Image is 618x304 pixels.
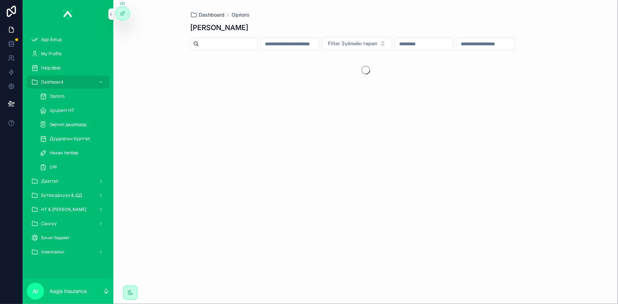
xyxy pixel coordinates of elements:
[27,175,109,188] a: Даатгал
[23,28,113,268] div: scrollable content
[27,33,109,46] a: App Setup
[35,132,109,145] a: Дуудлагын бүртгэл
[35,104,109,117] a: Цуцлалт НТ
[41,235,69,241] span: Бичиг баримт
[50,108,74,113] span: Цуцлалт НТ
[50,288,87,295] p: Aegis Insurance
[322,37,392,50] button: Select Button
[27,189,109,202] a: Бүтээгдэхүүн & ДД
[41,207,86,212] span: НТ & [PERSON_NAME]
[35,118,109,131] a: Зөрчил дашбоард
[27,217,109,230] a: Санхүү
[41,221,57,226] span: Санхүү
[50,122,86,127] span: Зөрчил дашбоард
[35,90,109,103] a: Орлого
[41,79,63,85] span: Dashboard
[35,161,109,173] a: UW
[27,203,109,216] a: НТ & [PERSON_NAME]
[41,193,82,198] span: Бүтээгдэхүүн & ДД
[50,164,57,170] span: UW
[33,287,38,296] span: AI
[50,150,78,156] span: Нөхөн төлбөр
[27,76,109,88] a: Dashboard
[63,8,73,20] img: App logo
[41,51,62,57] span: My Profile
[50,93,64,99] span: Орлого
[35,147,109,159] a: Нөхөн төлбөр
[190,23,248,33] h1: [PERSON_NAME]
[328,40,377,47] span: Filter Зүйлийн төрөл
[41,65,61,71] span: Help desk
[232,11,249,18] a: Орлого
[27,246,109,258] a: Комплайнс
[27,62,109,74] a: Help desk
[41,249,64,255] span: Комплайнс
[27,231,109,244] a: Бичиг баримт
[41,37,62,42] span: App Setup
[190,11,225,18] a: Dashboard
[41,178,58,184] span: Даатгал
[199,11,225,18] span: Dashboard
[50,136,90,142] span: Дуудлагын бүртгэл
[27,47,109,60] a: My Profile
